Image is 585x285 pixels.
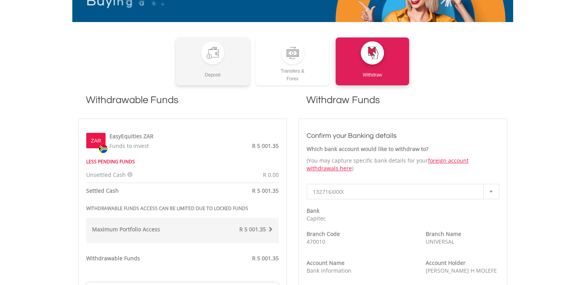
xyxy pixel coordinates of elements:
[176,37,250,85] a: Deposit
[252,254,279,262] span: R 5 001.35
[307,259,345,266] strong: Account Name
[426,238,454,245] span: UNIVERSAL
[426,259,466,266] strong: Account Holder
[426,230,461,237] strong: Branch Name
[263,171,279,178] span: R 0.00
[99,144,107,153] img: zar.png
[86,187,119,194] strong: Settled Cash
[307,215,326,222] span: Capitec
[256,64,329,83] div: Transfers & Forex
[307,157,499,172] p: (You may capture specific bank details for your )
[307,207,319,214] strong: Bank
[336,64,409,79] div: Withdraw
[86,158,135,165] strong: LESS PENDING FUNDS
[109,142,149,149] span: Funds to invest
[86,205,248,212] strong: WITHDRAWABLE FUNDS ACCESS CAN BE LIMITED DUE TO LOCKED FUNDS
[307,145,428,153] strong: Which bank account would like to withdraw to?
[86,171,126,178] span: Unsettled Cash
[109,132,153,140] label: EasyEquities ZAR
[252,187,279,194] span: R 5 001.35
[86,254,140,262] strong: Withdrawable Funds
[307,157,469,172] a: foreign account withdrawals here
[426,267,497,274] span: [PERSON_NAME] H MOLEFE
[307,267,351,274] span: Bank information
[78,93,287,115] h1: Withdrawable Funds
[307,238,325,245] span: 470010
[307,230,340,237] strong: Branch Code
[92,226,160,233] strong: Maximum Portfolio Access
[298,93,507,115] h1: Withdraw Funds
[239,226,266,233] span: R 5 001.35
[91,137,101,145] label: ZAR
[313,184,481,200] span: 132716XXXX
[176,64,250,79] div: Deposit
[252,142,279,149] span: R 5 001.35
[307,131,499,141] h3: Confirm your Banking details
[336,37,409,85] a: Withdraw
[256,37,329,85] a: Transfers &Forex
